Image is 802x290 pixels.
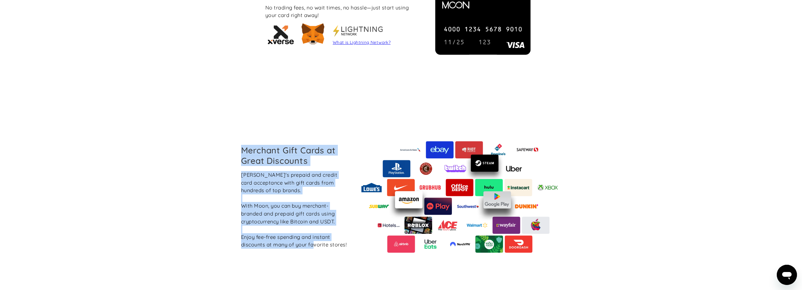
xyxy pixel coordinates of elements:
[241,145,348,165] h2: Merchant Gift Cards at Great Discounts
[265,22,297,47] img: xVerse
[333,40,390,45] a: What is Lightning Network?
[777,265,797,285] iframe: Botão para abrir a janela de mensagens
[241,171,348,249] div: [PERSON_NAME]'s prepaid and credit card acceptance with gift cards from hundreds of top brands. W...
[265,4,419,19] div: No trading fees, no wait times, no hassle—just start using your card right away!
[358,141,562,253] img: Moon's vast catalog of merchant gift cards
[299,20,327,49] img: Metamask
[333,25,383,37] img: Metamask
